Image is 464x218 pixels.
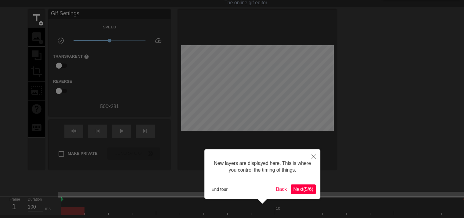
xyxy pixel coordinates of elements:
[307,149,320,163] button: Close
[291,184,316,194] button: Next
[209,154,316,180] div: New layers are displayed here. This is where you control the timing of things.
[274,184,290,194] button: Back
[293,187,313,192] span: Next ( 5 / 6 )
[209,185,230,194] button: End tour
